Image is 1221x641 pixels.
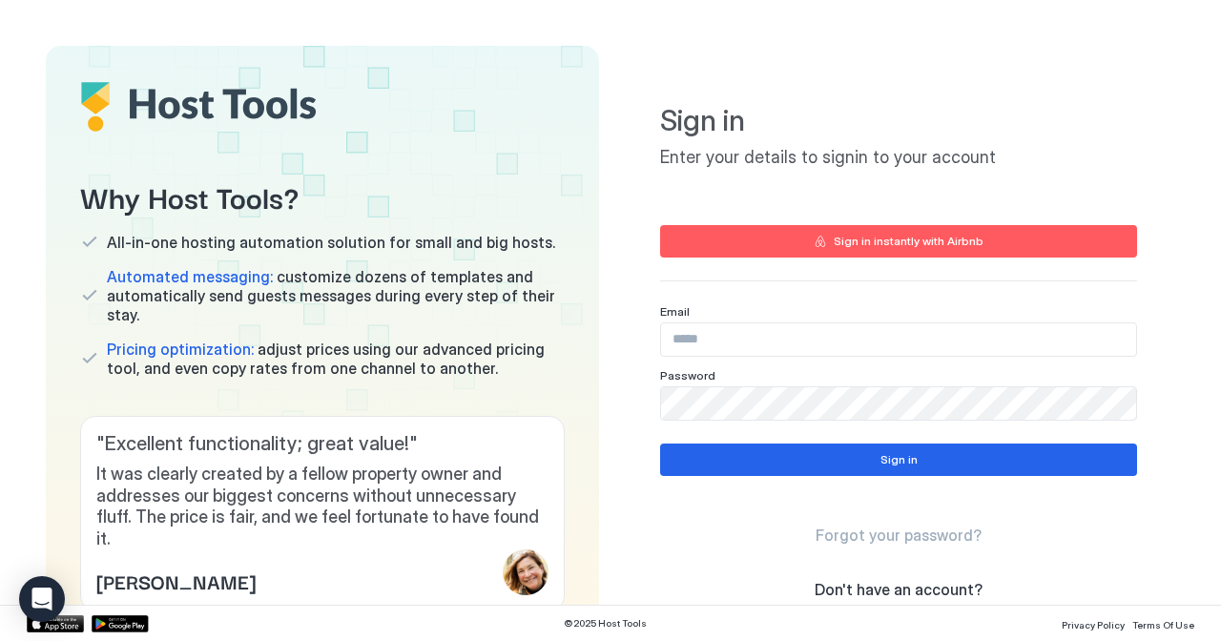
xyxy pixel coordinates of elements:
div: profile [503,549,548,595]
span: adjust prices using our advanced pricing tool, and even copy rates from one channel to another. [107,340,565,378]
a: Forgot your password? [816,526,982,546]
div: Sign in [880,451,918,468]
span: Email [660,304,690,319]
span: All-in-one hosting automation solution for small and big hosts. [107,233,555,252]
span: Why Host Tools? [80,175,565,217]
button: Sign in [660,444,1137,476]
input: Input Field [661,387,1136,420]
span: Enter your details to signin to your account [660,147,1137,169]
button: Sign in instantly with Airbnb [660,225,1137,258]
span: It was clearly created by a fellow property owner and addresses our biggest concerns without unne... [96,464,548,549]
span: Sign in [660,103,1137,139]
span: " Excellent functionality; great value! " [96,432,548,456]
div: Sign in instantly with Airbnb [834,233,983,250]
a: Privacy Policy [1062,613,1125,633]
span: Terms Of Use [1132,619,1194,631]
span: Pricing optimization: [107,340,254,359]
span: [PERSON_NAME] [96,567,256,595]
a: Terms Of Use [1132,613,1194,633]
a: Sign up for a free trial [820,603,977,623]
span: Password [660,368,715,383]
a: App Store [27,615,84,632]
span: Don't have an account? [815,580,983,599]
input: Input Field [661,323,1136,356]
div: Open Intercom Messenger [19,576,65,622]
span: customize dozens of templates and automatically send guests messages during every step of their s... [107,267,565,324]
span: © 2025 Host Tools [564,617,647,630]
span: Sign up for a free trial [820,603,977,622]
span: Privacy Policy [1062,619,1125,631]
span: Automated messaging: [107,267,273,286]
a: Google Play Store [92,615,149,632]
